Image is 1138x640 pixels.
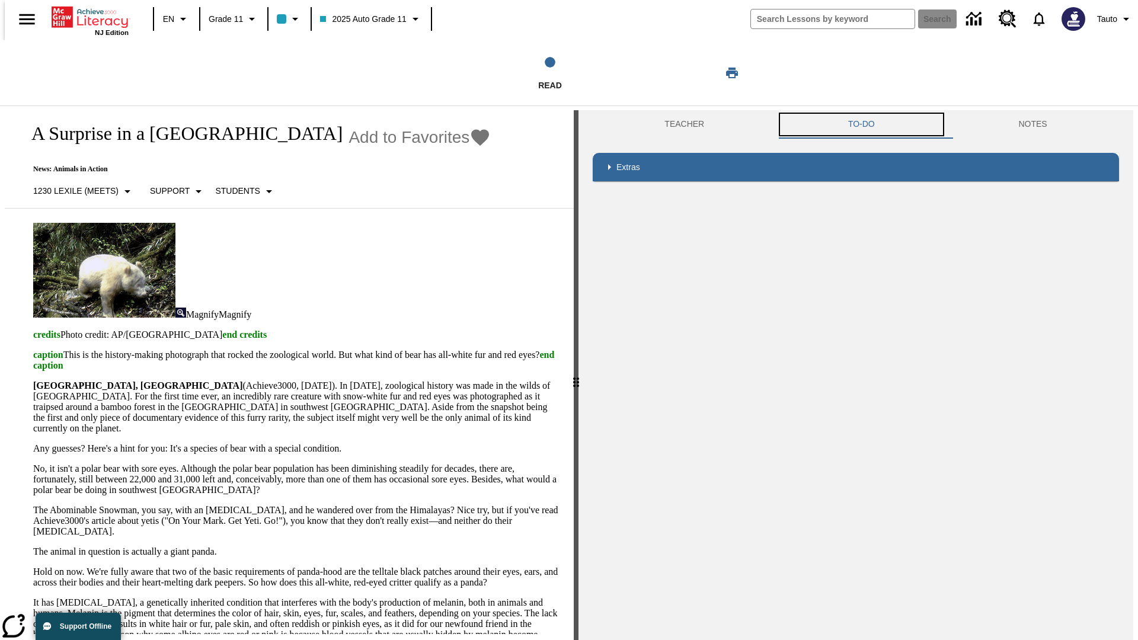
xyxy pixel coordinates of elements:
h1: A Surprise in a [GEOGRAPHIC_DATA] [19,123,343,145]
button: Open side menu [9,2,44,37]
button: Language: EN, Select a language [158,8,196,30]
p: News: Animals in Action [19,165,491,174]
p: Photo credit: AP/[GEOGRAPHIC_DATA] [33,329,560,340]
img: Magnify [175,308,186,318]
input: search field [751,9,915,28]
p: Students [215,185,260,197]
span: 2025 Auto Grade 11 [320,13,406,25]
p: (Achieve3000, [DATE]). In [DATE], zoological history was made in the wilds of [GEOGRAPHIC_DATA]. ... [33,380,560,434]
button: Select Student [210,181,280,202]
span: Add to Favorites [349,128,469,147]
button: Support Offline [36,613,121,640]
button: Read step 1 of 1 [397,40,704,105]
button: Scaffolds, Support [145,181,210,202]
a: Notifications [1024,4,1054,34]
button: Class: 2025 Auto Grade 11, Select your class [315,8,427,30]
div: Extras [593,153,1119,181]
button: NOTES [947,110,1119,139]
span: Magnify [186,309,219,319]
div: activity [578,110,1133,640]
span: Read [538,81,562,90]
p: No, it isn't a polar bear with sore eyes. Although the polar bear population has been diminishing... [33,463,560,495]
a: Data Center [959,3,992,36]
button: Teacher [593,110,776,139]
div: reading [5,110,574,634]
p: Any guesses? Here's a hint for you: It's a species of bear with a special condition. [33,443,560,454]
p: The Abominable Snowman, you say, with an [MEDICAL_DATA], and he wandered over from the Himalayas?... [33,505,560,537]
img: albino pandas in China are sometimes mistaken for polar bears [33,223,175,318]
div: Instructional Panel Tabs [593,110,1119,139]
span: NJ Edition [95,29,129,36]
div: Home [52,4,129,36]
a: Resource Center, Will open in new tab [992,3,1024,35]
button: Print [713,62,751,84]
button: Add to Favorites - A Surprise in a Bamboo Forest [349,127,491,148]
button: Grade: Grade 11, Select a grade [204,8,264,30]
button: Select Lexile, 1230 Lexile (Meets) [28,181,139,202]
button: Profile/Settings [1092,8,1138,30]
span: Tauto [1097,13,1117,25]
span: caption [33,350,63,360]
p: Support [150,185,190,197]
span: EN [163,13,174,25]
span: Support Offline [60,622,111,631]
span: credits [33,329,60,340]
p: Hold on now. We're fully aware that two of the basic requirements of panda-hood are the telltale ... [33,567,560,588]
img: Avatar [1062,7,1085,31]
button: TO-DO [776,110,947,139]
p: Extras [616,161,640,174]
button: Select a new avatar [1054,4,1092,34]
button: Class color is light blue. Change class color [272,8,307,30]
span: end credits [222,329,267,340]
span: Grade 11 [209,13,243,25]
span: Magnify [219,309,251,319]
div: Press Enter or Spacebar and then press right and left arrow keys to move the slider [574,110,578,640]
span: end caption [33,350,554,370]
strong: [GEOGRAPHIC_DATA], [GEOGRAPHIC_DATA] [33,380,242,391]
p: The animal in question is actually a giant panda. [33,546,560,557]
p: This is the history-making photograph that rocked the zoological world. But what kind of bear has... [33,350,560,371]
p: 1230 Lexile (Meets) [33,185,119,197]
